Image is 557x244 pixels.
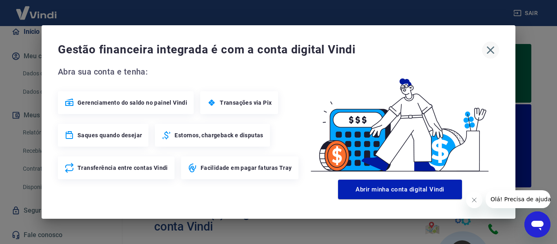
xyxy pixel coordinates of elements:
button: Abrir minha conta digital Vindi [338,180,462,199]
span: Gestão financeira integrada é com a conta digital Vindi [58,42,482,58]
iframe: Botão para abrir a janela de mensagens [524,211,550,237]
span: Olá! Precisa de ajuda? [5,6,69,12]
span: Saques quando desejar [77,131,142,139]
img: Good Billing [301,65,499,176]
span: Abra sua conta e tenha: [58,65,301,78]
span: Estornos, chargeback e disputas [175,131,263,139]
iframe: Fechar mensagem [466,192,482,208]
span: Transferência entre contas Vindi [77,164,168,172]
span: Transações via Pix [220,99,272,107]
iframe: Mensagem da empresa [486,190,550,208]
span: Gerenciamento do saldo no painel Vindi [77,99,187,107]
span: Facilidade em pagar faturas Tray [201,164,292,172]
